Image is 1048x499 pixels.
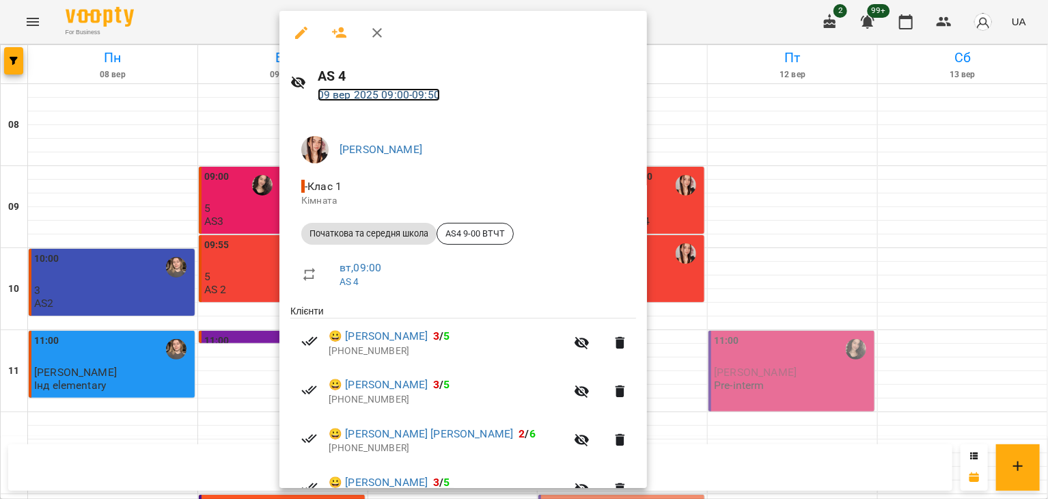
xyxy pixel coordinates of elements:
span: 3 [433,476,439,489]
p: [PHONE_NUMBER] [329,442,566,455]
p: [PHONE_NUMBER] [329,393,566,407]
img: 408334d7942e00963585fb6a373534d2.jpg [301,136,329,163]
a: 😀 [PERSON_NAME] [329,474,428,491]
svg: Візит сплачено [301,431,318,447]
p: Кімната [301,194,625,208]
span: 5 [444,476,450,489]
span: 2 [519,427,525,440]
span: AS4 9-00 ВТЧТ [437,228,513,240]
a: вт , 09:00 [340,261,381,274]
span: Початкова та середня школа [301,228,437,240]
div: AS4 9-00 ВТЧТ [437,223,514,245]
a: 09 вер 2025 09:00-09:50 [318,88,440,101]
b: / [519,427,535,440]
b: / [433,476,450,489]
span: 6 [529,427,536,440]
span: 3 [433,329,439,342]
a: 😀 [PERSON_NAME] [PERSON_NAME] [329,426,513,442]
span: 5 [444,378,450,391]
a: AS 4 [340,276,359,287]
svg: Візит сплачено [301,479,318,496]
b: / [433,329,450,342]
span: 5 [444,329,450,342]
b: / [433,378,450,391]
span: 3 [433,378,439,391]
a: 😀 [PERSON_NAME] [329,377,428,393]
span: - Клас 1 [301,180,344,193]
a: 😀 [PERSON_NAME] [329,328,428,345]
p: [PHONE_NUMBER] [329,345,566,358]
h6: AS 4 [318,66,637,87]
svg: Візит сплачено [301,333,318,349]
a: [PERSON_NAME] [340,143,422,156]
svg: Візит сплачено [301,382,318,399]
